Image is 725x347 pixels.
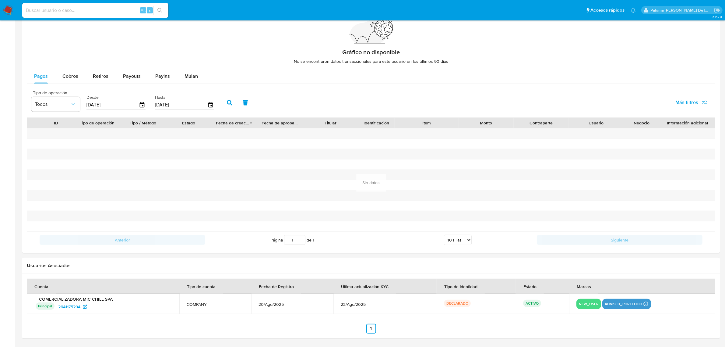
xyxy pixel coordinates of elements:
[631,8,636,13] a: Notificaciones
[22,6,168,14] input: Buscar usuario o caso...
[651,7,712,13] p: paloma.falcondesoto@mercadolibre.cl
[714,7,720,13] a: Salir
[141,7,146,13] span: Alt
[153,6,166,15] button: search-icon
[27,263,715,269] h2: Usuarios Asociados
[713,14,722,19] span: 3.157.0
[590,7,625,13] span: Accesos rápidos
[149,7,151,13] span: s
